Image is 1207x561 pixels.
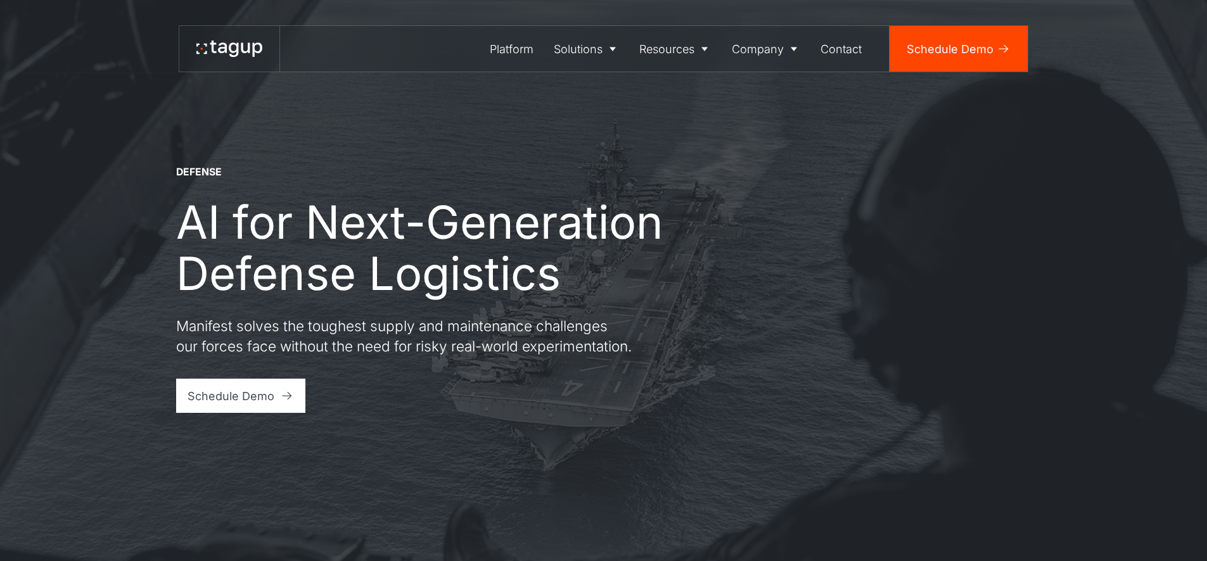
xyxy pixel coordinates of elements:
[490,41,533,58] div: Platform
[907,41,993,58] div: Schedule Demo
[176,196,708,299] h1: AI for Next-Generation Defense Logistics
[544,26,630,72] a: Solutions
[176,165,222,179] div: DEFENSE
[890,26,1028,72] a: Schedule Demo
[722,26,811,72] a: Company
[188,388,274,405] div: Schedule Demo
[480,26,544,72] a: Platform
[732,41,784,58] div: Company
[176,379,306,413] a: Schedule Demo
[554,41,603,58] div: Solutions
[811,26,872,72] a: Contact
[176,316,632,356] p: Manifest solves the toughest supply and maintenance challenges our forces face without the need f...
[639,41,694,58] div: Resources
[630,26,722,72] a: Resources
[821,41,862,58] div: Contact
